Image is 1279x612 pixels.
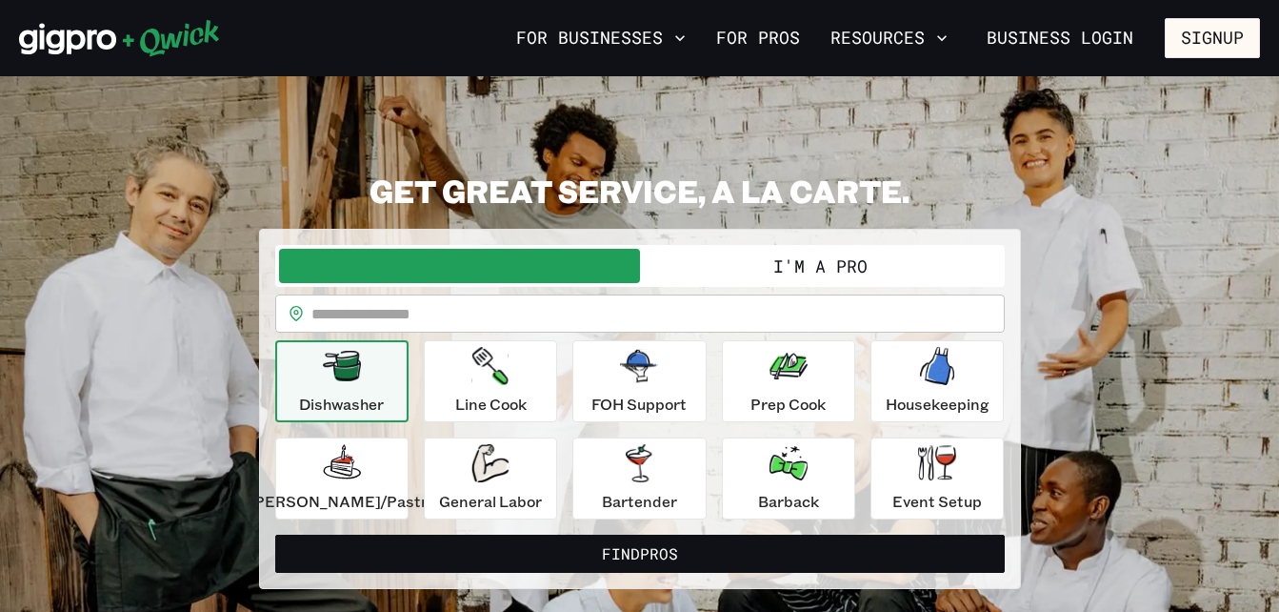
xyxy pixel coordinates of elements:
p: Dishwasher [299,393,384,416]
button: Bartender [572,438,706,520]
p: Bartender [602,490,677,513]
button: For Businesses [509,22,693,54]
button: I'm a Business [279,249,640,283]
h2: GET GREAT SERVICE, A LA CARTE. [259,172,1021,210]
button: Prep Cook [722,340,855,422]
button: Housekeeping [870,340,1004,422]
p: [PERSON_NAME]/Pastry [249,490,435,513]
button: FindPros [275,535,1005,573]
button: Dishwasher [275,340,409,422]
button: General Labor [424,438,557,520]
button: FOH Support [572,340,706,422]
button: I'm a Pro [640,249,1001,283]
button: Resources [823,22,955,54]
a: For Pros [709,22,808,54]
a: Business Login [970,18,1149,58]
p: FOH Support [591,393,687,416]
button: Line Cook [424,340,557,422]
button: Signup [1165,18,1260,58]
p: Housekeeping [886,393,989,416]
p: General Labor [439,490,542,513]
p: Prep Cook [750,393,826,416]
p: Barback [758,490,819,513]
button: Event Setup [870,438,1004,520]
button: Barback [722,438,855,520]
button: [PERSON_NAME]/Pastry [275,438,409,520]
p: Event Setup [892,490,982,513]
p: Line Cook [455,393,527,416]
